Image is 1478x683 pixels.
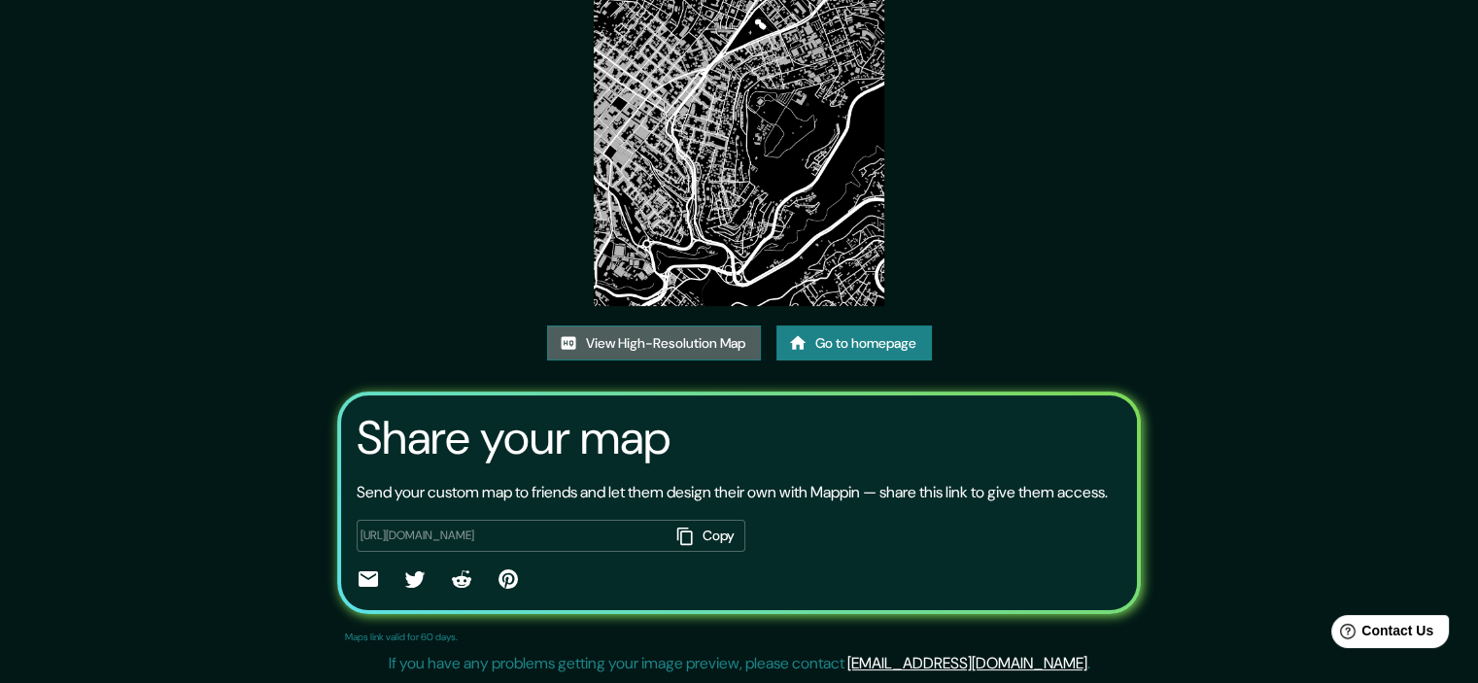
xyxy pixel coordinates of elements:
[389,652,1090,675] p: If you have any problems getting your image preview, please contact .
[357,481,1108,504] p: Send your custom map to friends and let them design their own with Mappin — share this link to gi...
[1305,607,1457,662] iframe: Help widget launcher
[357,411,670,465] h3: Share your map
[670,520,745,552] button: Copy
[847,653,1087,673] a: [EMAIL_ADDRESS][DOMAIN_NAME]
[345,630,458,644] p: Maps link valid for 60 days.
[547,325,761,361] a: View High-Resolution Map
[776,325,932,361] a: Go to homepage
